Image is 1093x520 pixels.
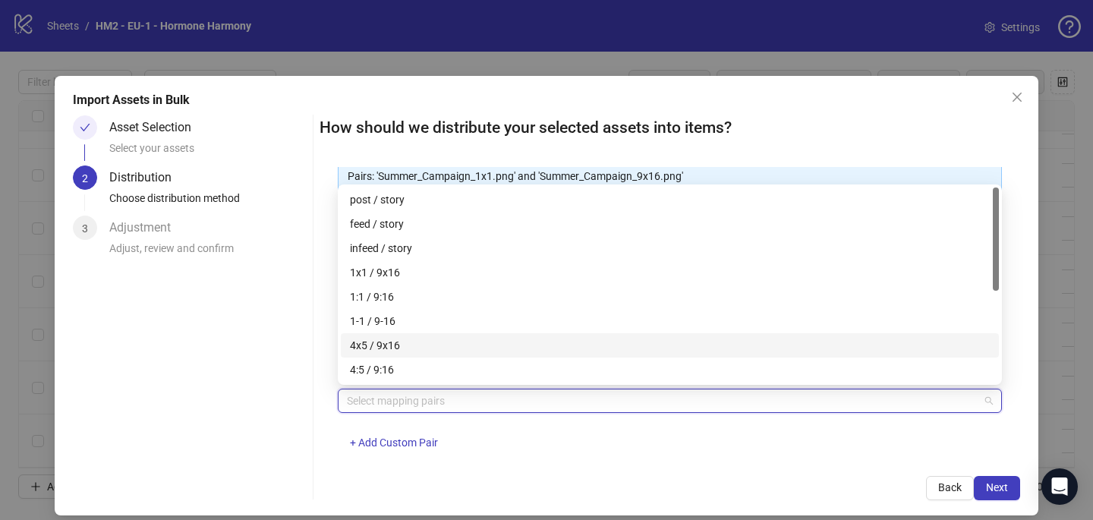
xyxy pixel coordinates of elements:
[341,188,999,212] div: post / story
[986,481,1008,493] span: Next
[80,122,90,133] span: check
[109,240,307,266] div: Adjust, review and confirm
[341,333,999,358] div: 4x5 / 9x16
[350,240,990,257] div: infeed / story
[109,190,307,216] div: Choose distribution method
[341,285,999,309] div: 1:1 / 9:16
[82,222,88,235] span: 3
[1005,85,1029,109] button: Close
[350,216,990,232] div: feed / story
[348,151,992,201] p: Examples: Pairs: 'Summer_Campaign_1x1.png' and 'Summer_Campaign_9x16.png' Triples: 'Summer_Campai...
[109,216,183,240] div: Adjustment
[341,236,999,260] div: infeed / story
[350,361,990,378] div: 4:5 / 9:16
[350,313,990,329] div: 1-1 / 9-16
[350,191,990,208] div: post / story
[338,431,450,455] button: + Add Custom Pair
[926,476,974,500] button: Back
[109,165,184,190] div: Distribution
[320,115,1020,140] h2: How should we distribute your selected assets into items?
[350,288,990,305] div: 1:1 / 9:16
[1011,91,1023,103] span: close
[341,358,999,382] div: 4:5 / 9:16
[73,91,1020,109] div: Import Assets in Bulk
[109,140,307,165] div: Select your assets
[82,172,88,184] span: 2
[341,309,999,333] div: 1-1 / 9-16
[1041,468,1078,505] div: Open Intercom Messenger
[974,476,1020,500] button: Next
[350,264,990,281] div: 1x1 / 9x16
[350,337,990,354] div: 4x5 / 9x16
[938,481,962,493] span: Back
[341,212,999,236] div: feed / story
[341,260,999,285] div: 1x1 / 9x16
[109,115,203,140] div: Asset Selection
[350,436,438,449] span: + Add Custom Pair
